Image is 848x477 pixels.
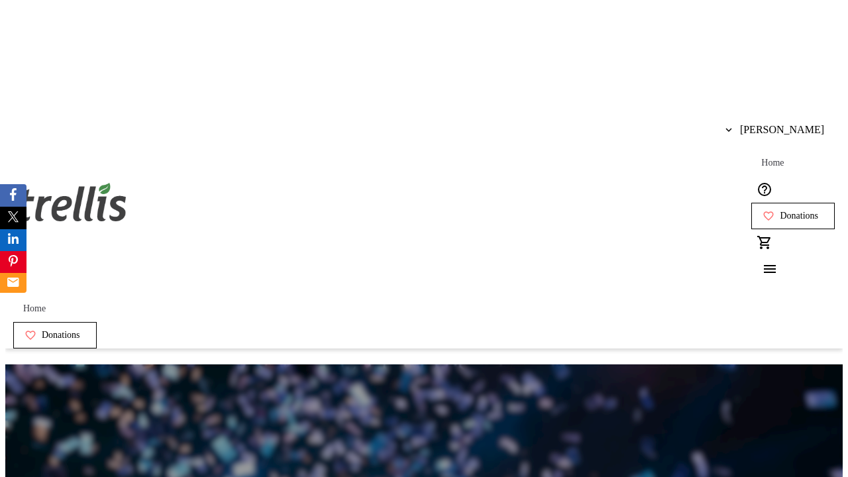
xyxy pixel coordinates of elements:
img: Orient E2E Organization mf6tzBPRVD's Logo [13,168,131,235]
span: Home [23,303,46,314]
a: Donations [13,322,97,348]
a: Home [751,150,794,176]
button: Menu [751,256,778,282]
span: [PERSON_NAME] [740,124,824,136]
span: Donations [42,330,80,341]
button: Cart [751,229,778,256]
button: Help [751,176,778,203]
span: Donations [780,211,818,221]
a: Donations [751,203,835,229]
button: [PERSON_NAME] [715,117,835,143]
span: Home [761,158,784,168]
a: Home [13,295,56,322]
